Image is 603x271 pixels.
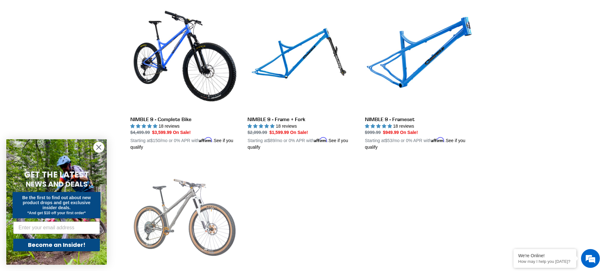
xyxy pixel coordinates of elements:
[22,195,91,210] span: Be the first to find out about new product drops and get exclusive insider deals.
[518,253,572,258] div: We're Online!
[518,259,572,264] p: How may I help you today?
[13,239,100,251] button: Become an Insider!
[13,221,100,234] input: Enter your email address
[27,211,85,215] span: *And get $10 off your first order*
[26,179,88,189] span: NEWS AND DEALS
[24,169,89,180] span: GET THE LATEST
[93,142,104,153] button: Close dialog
